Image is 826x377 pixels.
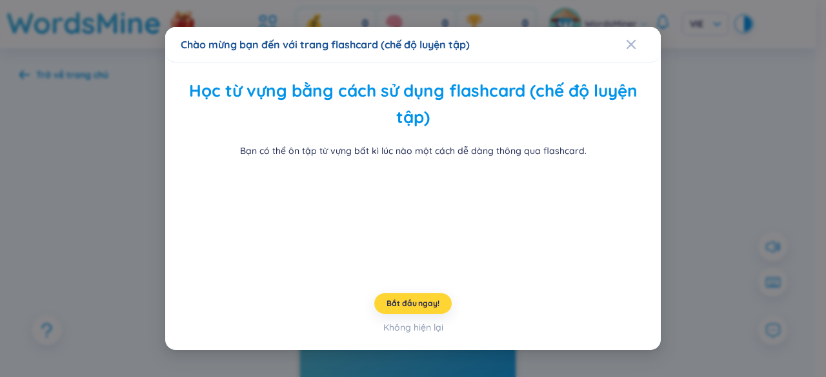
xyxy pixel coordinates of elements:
[181,37,645,52] div: Chào mừng bạn đến với trang flashcard (chế độ luyện tập)
[374,293,452,314] button: Bắt đầu ngay!
[387,298,439,309] span: Bắt đầu ngay!
[626,27,661,62] button: Close
[184,78,643,131] h2: Học từ vựng bằng cách sử dụng flashcard (chế độ luyện tập)
[240,144,587,158] div: Bạn có thể ôn tập từ vựng bất kì lúc nào một cách dễ dàng thông qua flashcard.
[383,320,443,334] div: Không hiện lại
